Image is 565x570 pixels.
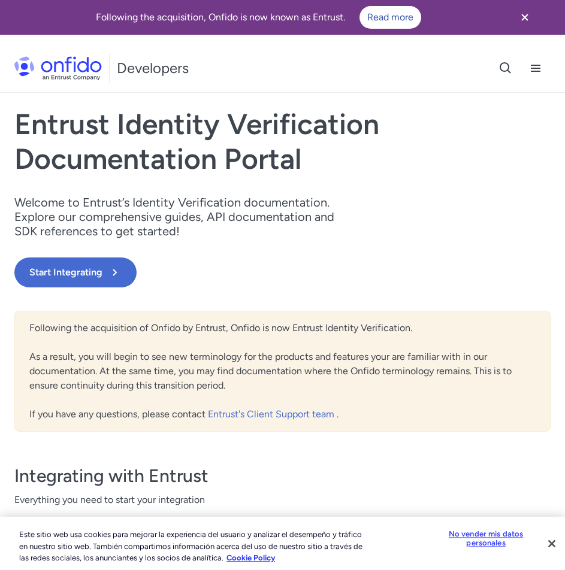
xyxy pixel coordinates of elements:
button: Cerrar [539,530,565,557]
div: Following the acquisition, Onfido is now known as Entrust. [14,6,503,29]
button: Close banner [503,2,547,32]
h3: Integrating with Entrust [14,464,551,488]
p: Welcome to Entrust’s Identity Verification documentation. Explore our comprehensive guides, API d... [14,195,350,238]
img: Onfido Logo [14,56,102,80]
h1: Developers [117,59,189,78]
button: No vender mis datos personales [446,522,525,555]
div: Following the acquisition of Onfido by Entrust, Onfido is now Entrust Identity Verification. As a... [14,311,551,432]
button: Open navigation menu button [521,53,551,83]
a: Start Integrating [14,257,390,287]
button: Start Integrating [14,257,137,287]
h1: Entrust Identity Verification Documentation Portal [14,107,390,176]
a: Más información sobre su privacidad, se abre en una nueva pestaña [226,553,275,562]
a: Entrust's Client Support team [208,408,337,420]
svg: Close banner [518,10,532,25]
button: Open search button [491,53,521,83]
svg: Open search button [498,61,513,75]
div: Este sitio web usa cookies para mejorar la experiencia del usuario y analizar el desempeño y tráf... [19,529,369,564]
a: Read more [359,6,421,29]
svg: Open navigation menu button [528,61,543,75]
span: Everything you need to start your integration [14,493,551,507]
